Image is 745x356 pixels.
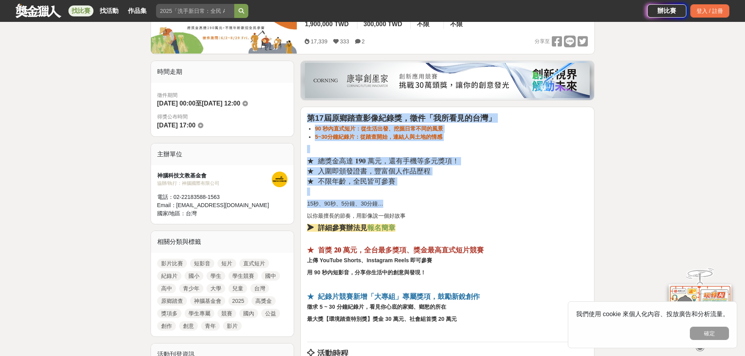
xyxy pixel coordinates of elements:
span: [DATE] 00:00 [157,100,196,107]
div: 主辦單位 [151,143,294,165]
span: 1,900,000 TWD [305,21,348,27]
a: 學生 [206,271,225,281]
a: 競賽 [217,309,236,318]
a: 短影音 [190,259,214,268]
a: 獎項多 [157,309,181,318]
span: [DATE] 17:00 [157,122,196,129]
a: 國中 [261,271,280,281]
strong: 用 90 秒內短影音，分享你生活中的創意與發現！ [307,269,425,275]
strong: 第17屆原鄉踏查影像紀錄獎，徵件「我所看見的台灣」 [307,114,495,122]
div: 時間走期 [151,61,294,83]
strong: 徵求 5 ~ 30 分鐘紀錄片，看見你心底的家鄉、鄉愁的所在 [307,304,446,310]
span: 不限 [417,21,429,27]
a: 國內 [239,309,258,318]
div: Email： [EMAIL_ADDRESS][DOMAIN_NAME] [157,201,272,209]
a: 作品集 [125,5,150,16]
span: 得獎公布時間 [157,113,288,121]
button: 確定 [690,327,729,340]
strong: 5~30分鐘紀錄片：從踏查開始，連結人與土地的情感 [315,134,442,140]
span: 不限 [450,21,463,27]
img: d2146d9a-e6f6-4337-9592-8cefde37ba6b.png [669,284,731,336]
a: 原鄉踏查 [157,296,187,306]
span: 我們使用 cookie 來個人化內容、投放廣告和分析流量。 [576,311,729,317]
a: 影片 [223,321,242,331]
img: be6ed63e-7b41-4cb8-917a-a53bd949b1b4.png [305,63,590,98]
a: 創意 [179,321,198,331]
span: 台灣 [186,210,197,216]
span: 333 [340,38,349,45]
a: 青少年 [179,284,203,293]
span: 2 [362,38,365,45]
span: 分享至 [535,36,550,47]
a: 短片 [217,259,236,268]
span: 17,339 [311,38,327,45]
h3: ★ 入圍即頒發證書，豐富個人作品歷程 [307,167,588,175]
h3: ★ 總獎金高達 𝟏𝟗𝟎 萬元，還有手機等多元獎項！ [307,157,588,165]
strong: 上傳 YouTube Shorts、Instagram Reels 即可參賽 [307,257,432,263]
a: 學生專屬 [185,309,214,318]
div: 協辦/執行： 神腦國際有限公司 [157,180,272,187]
span: [DATE] 12:00 [202,100,240,107]
a: 大學 [206,284,225,293]
a: 2025 [228,296,248,306]
strong: 最大獎【環境踏查特別獎】獎金 30 萬元、社會組首獎 20 萬元 [307,316,457,322]
input: 2025「洗手新日常：全民 ALL IN」洗手歌全台徵選 [156,4,234,18]
span: 至 [196,100,202,107]
a: 報名簡章 [367,224,395,232]
p: 15秒、90秒、5分鐘、30分鐘… [307,200,588,208]
a: 找比賽 [68,5,93,16]
p: 以你最擅長的節奏，用影像說一個好故事 [307,212,588,220]
a: 創作 [157,321,176,331]
a: 青年 [201,321,220,331]
a: 台灣 [250,284,269,293]
a: 辦比賽 [647,4,686,18]
a: 影片比賽 [157,259,187,268]
div: 電話： 02-22183588-1563 [157,193,272,201]
strong: 90 秒內直式短片：從生活出發、挖掘日常不同的風景 [315,125,443,132]
a: 找活動 [97,5,122,16]
a: 直式短片 [239,259,269,268]
span: 300,000 TWD [364,21,402,27]
span: 國家/地區： [157,210,186,216]
a: 學生競賽 [228,271,258,281]
a: 兒童 [228,284,247,293]
strong: ★ 紀錄片競賽新增「大專組」專屬獎項，鼓勵新銳創作 [307,293,480,301]
a: 紀錄片 [157,271,181,281]
a: 神腦基金會 [190,296,225,306]
strong: ➤ 詳細參賽辦法見 [307,224,367,232]
a: 公益 [261,309,280,318]
div: 神腦科技文教基金會 [157,172,272,180]
div: 登入 / 註冊 [690,4,729,18]
a: 國小 [185,271,203,281]
div: 相關分類與標籤 [151,231,294,253]
span: 徵件期間 [157,92,178,98]
h3: ★ 不限年齡，全民皆可參賽 [307,177,588,186]
a: 高中 [157,284,176,293]
a: 高獎金 [251,296,276,306]
strong: ★ 首獎 𝟐𝟎 萬元，全台最多獎項、獎金最高直式短片競賽 [307,246,483,254]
